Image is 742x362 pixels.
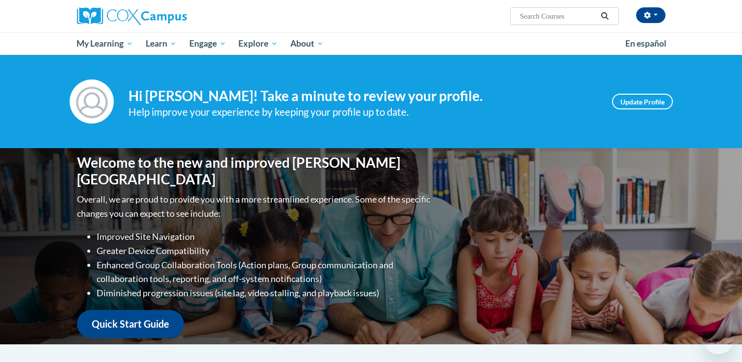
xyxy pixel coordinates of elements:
h4: Hi [PERSON_NAME]! Take a minute to review your profile. [128,88,597,104]
span: My Learning [77,38,133,50]
p: Overall, we are proud to provide you with a more streamlined experience. Some of the specific cha... [77,192,433,221]
a: Explore [232,32,284,55]
a: Cox Campus [77,7,263,25]
a: Learn [139,32,183,55]
a: Update Profile [612,94,673,109]
img: Cox Campus [77,7,187,25]
span: En español [625,38,666,49]
button: Account Settings [636,7,665,23]
span: About [290,38,324,50]
li: Enhanced Group Collaboration Tools (Action plans, Group communication and collaboration tools, re... [97,258,433,286]
a: Engage [183,32,232,55]
div: Help improve your experience by keeping your profile up to date. [128,104,597,120]
li: Improved Site Navigation [97,230,433,244]
img: Profile Image [70,79,114,124]
span: Engage [189,38,226,50]
a: My Learning [71,32,140,55]
input: Search Courses [519,10,597,22]
h1: Welcome to the new and improved [PERSON_NAME][GEOGRAPHIC_DATA] [77,155,433,187]
div: Main menu [62,32,680,55]
a: En español [619,33,673,54]
span: Explore [238,38,278,50]
span: Learn [146,38,177,50]
iframe: Button to launch messaging window [703,323,734,354]
a: Quick Start Guide [77,310,184,338]
li: Greater Device Compatibility [97,244,433,258]
li: Diminished progression issues (site lag, video stalling, and playback issues) [97,286,433,300]
a: About [284,32,330,55]
button: Search [597,10,612,22]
